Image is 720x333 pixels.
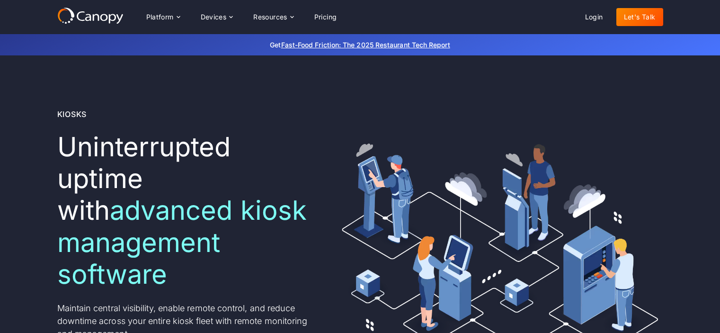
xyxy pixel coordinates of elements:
div: Kiosks [57,108,87,120]
a: Fast-Food Friction: The 2025 Restaurant Tech Report [281,41,450,49]
a: Pricing [307,8,345,26]
span: advanced kiosk management software [57,194,307,290]
div: Devices [201,14,227,20]
p: Get [128,40,592,50]
a: Let's Talk [616,8,663,26]
div: Resources [253,14,287,20]
a: Login [578,8,611,26]
div: Platform [146,14,174,20]
h1: Uninterrupted uptime with ‍ [57,131,314,290]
